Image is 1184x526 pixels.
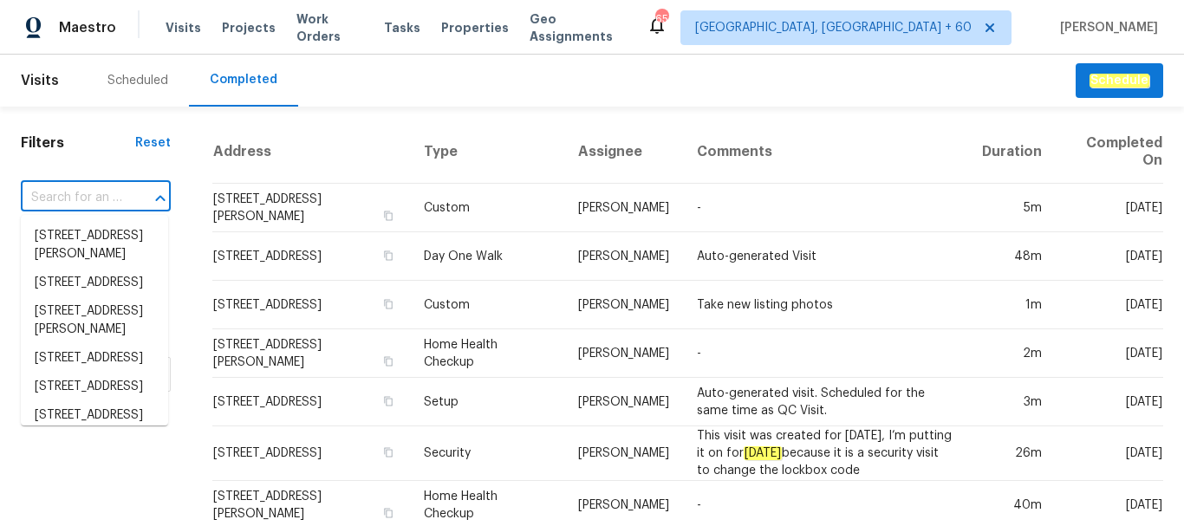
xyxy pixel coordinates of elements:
td: [PERSON_NAME] [564,378,683,426]
span: [GEOGRAPHIC_DATA], [GEOGRAPHIC_DATA] + 60 [695,19,972,36]
input: Search for an address... [21,185,122,211]
button: Copy Address [381,248,396,263]
td: [DATE] [1056,426,1163,481]
div: Reset [135,134,171,152]
div: 654 [655,10,667,28]
button: Close [148,186,172,211]
td: 48m [968,232,1056,281]
th: Completed On [1056,120,1163,184]
span: Projects [222,19,276,36]
td: [DATE] [1056,232,1163,281]
td: 1m [968,281,1056,329]
td: Security [410,426,565,481]
th: Duration [968,120,1056,184]
td: [PERSON_NAME] [564,426,683,481]
li: [STREET_ADDRESS] [21,401,168,430]
th: Assignee [564,120,683,184]
span: Visits [166,19,201,36]
td: - [683,329,968,378]
td: [STREET_ADDRESS][PERSON_NAME] [212,184,410,232]
span: [PERSON_NAME] [1053,19,1158,36]
td: - [683,184,968,232]
th: Comments [683,120,968,184]
th: Address [212,120,410,184]
td: [STREET_ADDRESS] [212,232,410,281]
td: [DATE] [1056,281,1163,329]
td: [STREET_ADDRESS] [212,281,410,329]
td: [STREET_ADDRESS][PERSON_NAME] [212,329,410,378]
td: Auto-generated Visit [683,232,968,281]
li: [STREET_ADDRESS][PERSON_NAME] [21,297,168,344]
em: [DATE] [744,446,782,460]
td: [DATE] [1056,378,1163,426]
th: Type [410,120,565,184]
td: 3m [968,378,1056,426]
em: Schedule [1090,74,1149,88]
span: Geo Assignments [530,10,626,45]
button: Copy Address [381,393,396,409]
td: [PERSON_NAME] [564,281,683,329]
span: Work Orders [296,10,363,45]
td: [STREET_ADDRESS] [212,378,410,426]
button: Copy Address [381,445,396,460]
button: Copy Address [381,208,396,224]
td: Setup [410,378,565,426]
td: 2m [968,329,1056,378]
li: [STREET_ADDRESS] [21,269,168,297]
div: Completed [210,71,277,88]
span: Maestro [59,19,116,36]
span: Properties [441,19,509,36]
td: Home Health Checkup [410,329,565,378]
li: [STREET_ADDRESS] [21,373,168,401]
h1: Filters [21,134,135,152]
span: Visits [21,62,59,100]
td: Auto-generated visit. Scheduled for the same time as QC Visit. [683,378,968,426]
div: Scheduled [107,72,168,89]
td: [PERSON_NAME] [564,329,683,378]
td: [STREET_ADDRESS] [212,426,410,481]
li: [STREET_ADDRESS][PERSON_NAME] [21,222,168,269]
td: Custom [410,184,565,232]
button: Schedule [1076,63,1163,99]
button: Copy Address [381,296,396,312]
td: Custom [410,281,565,329]
button: Copy Address [381,505,396,521]
td: 26m [968,426,1056,481]
td: [PERSON_NAME] [564,232,683,281]
td: Day One Walk [410,232,565,281]
td: 5m [968,184,1056,232]
td: [DATE] [1056,329,1163,378]
td: [PERSON_NAME] [564,184,683,232]
button: Copy Address [381,354,396,369]
td: Take new listing photos [683,281,968,329]
span: Tasks [384,22,420,34]
td: [DATE] [1056,184,1163,232]
li: [STREET_ADDRESS] [21,344,168,373]
td: This visit was created for [DATE], I’m putting it on for because it is a security visit to change... [683,426,968,481]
